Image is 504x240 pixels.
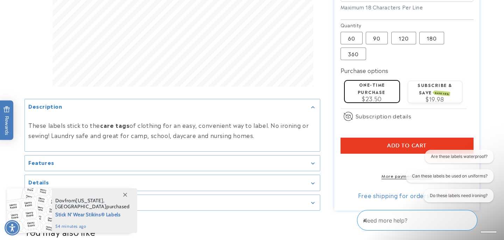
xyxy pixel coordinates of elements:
[341,22,362,29] legend: Quantity
[341,66,388,74] label: Purchase options
[419,32,444,44] label: 180
[366,32,388,44] label: 90
[387,143,427,149] span: Add to cart
[25,195,320,210] summary: Inclusive assortment
[434,90,450,96] span: SAVE 15%
[6,184,89,205] iframe: Sign Up via Text for Offers
[55,198,130,210] span: from , purchased
[400,150,497,209] iframe: Gorgias live chat conversation starters
[24,226,479,237] h2: You may also like
[25,99,320,115] summary: Description
[418,82,452,95] label: Subscribe & save
[28,102,62,109] h2: Description
[5,220,20,235] div: Accessibility Menu
[358,81,385,95] label: One-time purchase
[341,173,474,179] a: More payment options
[3,106,10,135] span: Rewards
[341,32,363,44] label: 60
[362,94,382,103] span: $23.50
[55,203,106,210] span: [GEOGRAPHIC_DATA]
[391,32,416,44] label: 120
[28,159,54,166] h2: Features
[100,121,129,129] strong: care tags
[356,112,412,120] span: Subscription details
[25,155,320,171] summary: Features
[28,120,316,140] p: These labels stick to the of clothing for an easy, convenient way to label. No ironing or sewing!...
[341,138,474,154] button: Add to cart
[28,179,49,186] h2: Details
[55,223,130,230] span: 54 minutes ago
[357,207,497,233] iframe: Gorgias Floating Chat
[76,197,103,204] span: [US_STATE]
[55,210,130,218] span: Stick N' Wear Stikins® Labels
[341,192,474,199] div: Free shipping for orders over
[341,3,474,11] div: Maximum 18 Characters Per Line
[426,95,444,103] span: $19.98
[25,175,320,191] summary: Details
[341,48,366,60] label: 360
